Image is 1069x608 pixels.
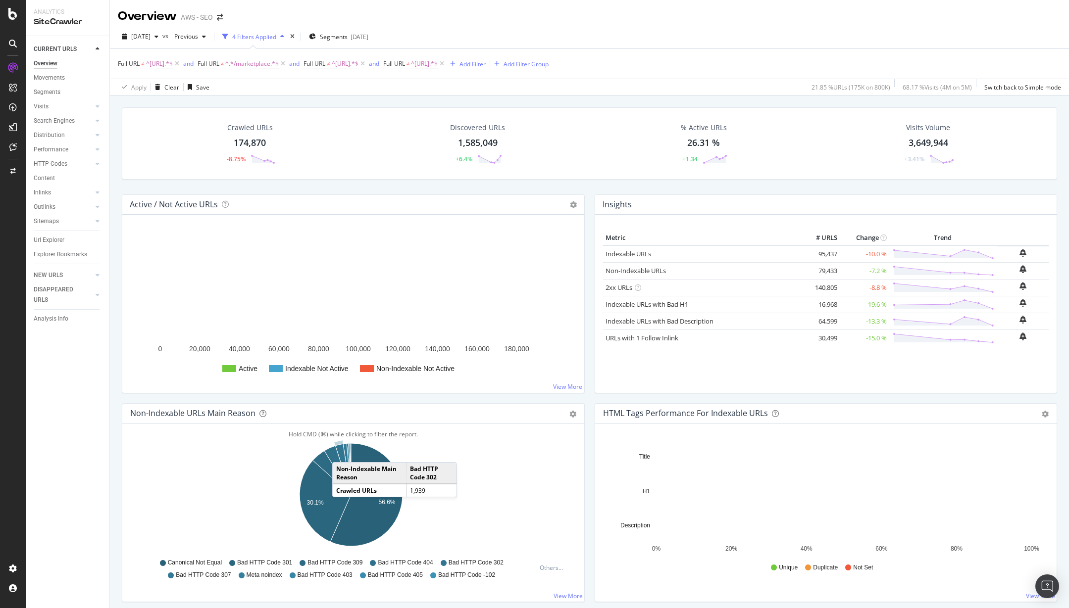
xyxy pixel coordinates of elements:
[34,270,63,281] div: NEW URLS
[118,59,140,68] span: Full URL
[34,235,102,245] a: Url Explorer
[130,408,255,418] div: Non-Indexable URLs Main Reason
[34,173,102,184] a: Content
[247,571,282,579] span: Meta noindex
[333,463,406,484] td: Non-Indexable Main Reason
[196,83,209,92] div: Save
[34,87,60,97] div: Segments
[800,545,812,552] text: 40%
[603,198,632,211] h4: Insights
[305,29,372,45] button: Segments[DATE]
[221,59,224,68] span: ≠
[725,545,737,552] text: 20%
[289,59,300,68] button: and
[425,345,450,353] text: 140,000
[130,439,572,554] svg: A chart.
[840,296,889,313] td: -19.6 %
[304,59,325,68] span: Full URL
[158,345,162,353] text: 0
[606,283,632,292] a: 2xx URLs
[227,123,273,133] div: Crawled URLs
[840,279,889,296] td: -8.8 %
[1019,282,1026,290] div: bell-plus
[438,571,495,579] span: Bad HTTP Code -102
[118,79,147,95] button: Apply
[652,545,661,552] text: 0%
[603,439,1045,554] svg: A chart.
[458,137,498,149] div: 1,585,049
[34,130,93,140] a: Distribution
[237,559,292,567] span: Bad HTTP Code 301
[176,571,231,579] span: Bad HTTP Code 307
[1019,332,1026,340] div: bell-plus
[34,159,93,169] a: HTTP Codes
[800,296,840,313] td: 16,968
[131,83,147,92] div: Apply
[34,249,102,260] a: Explorer Bookmarks
[606,266,666,275] a: Non-Indexable URLs
[800,262,840,279] td: 79,433
[682,155,698,163] div: +1.34
[779,563,798,572] span: Unique
[307,499,324,506] text: 30.1%
[34,44,77,54] div: CURRENT URLS
[980,79,1061,95] button: Switch back to Simple mode
[639,453,650,460] text: Title
[800,329,840,346] td: 30,499
[34,202,55,212] div: Outlinks
[553,382,582,391] a: View More
[1024,545,1039,552] text: 100%
[1019,299,1026,307] div: bell-plus
[34,173,55,184] div: Content
[285,365,349,373] text: Indexable Not Active
[950,545,962,552] text: 80%
[34,116,75,126] div: Search Engines
[603,231,800,245] th: Metric
[34,187,51,198] div: Inlinks
[889,231,997,245] th: Trend
[34,58,57,69] div: Overview
[170,29,210,45] button: Previous
[406,463,457,484] td: Bad HTTP Code 302
[606,333,678,342] a: URLs with 1 Follow Inlink
[234,137,266,149] div: 174,870
[1026,592,1055,600] a: View More
[34,159,67,169] div: HTTP Codes
[456,155,472,163] div: +6.4%
[554,592,583,600] a: View More
[853,563,873,572] span: Not Set
[813,563,838,572] span: Duplicate
[225,57,279,71] span: ^.*/marketplace.*$
[118,8,177,25] div: Overview
[1042,411,1049,418] div: gear
[606,249,651,258] a: Indexable URLs
[603,408,768,418] div: HTML Tags Performance for Indexable URLs
[446,58,486,70] button: Add Filter
[840,231,889,245] th: Change
[504,345,529,353] text: 180,000
[118,29,162,45] button: [DATE]
[183,59,194,68] button: and
[1019,249,1026,257] div: bell-plus
[369,59,379,68] div: and
[232,33,276,41] div: 4 Filters Applied
[34,73,65,83] div: Movements
[34,16,102,28] div: SiteCrawler
[34,216,59,227] div: Sitemaps
[606,300,688,309] a: Indexable URLs with Bad H1
[288,32,297,42] div: times
[407,59,410,68] span: ≠
[239,365,257,373] text: Active
[34,314,68,324] div: Analysis Info
[840,245,889,263] td: -10.0 %
[34,284,84,305] div: DISAPPEARED URLS
[34,144,68,155] div: Performance
[800,245,840,263] td: 95,437
[34,144,93,155] a: Performance
[681,123,727,133] div: % Active URLs
[812,83,890,92] div: 21.85 % URLs ( 175K on 800K )
[130,231,576,385] svg: A chart.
